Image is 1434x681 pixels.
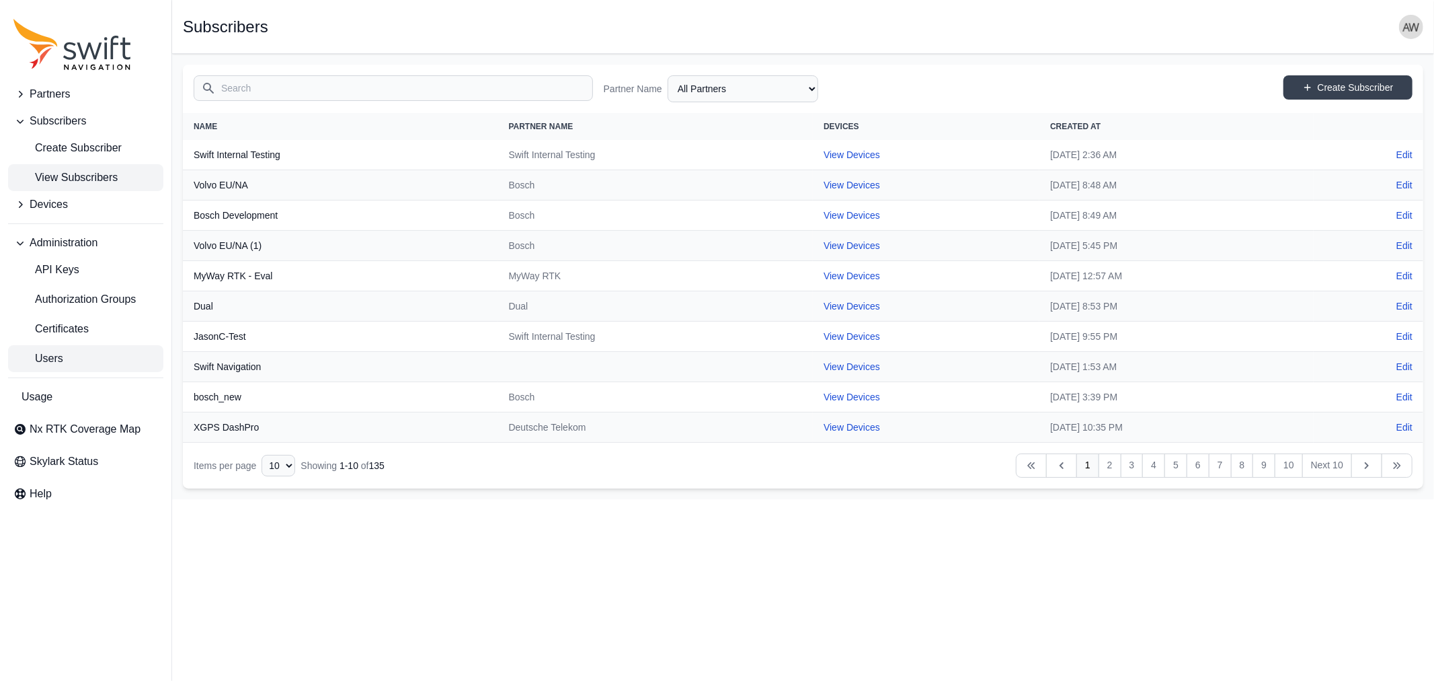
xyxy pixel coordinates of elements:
a: Usage [8,384,163,410]
a: View Devices [824,210,880,221]
a: View Devices [824,331,880,342]
th: bosch_new [183,382,498,413]
td: Dual [498,291,813,322]
a: Authorization Groups [8,286,163,313]
td: Swift Internal Testing [498,322,813,352]
a: 6 [1187,454,1209,478]
th: Swift Internal Testing [183,140,498,170]
input: Search [194,75,593,101]
span: Administration [30,235,97,251]
span: 135 [369,460,385,471]
button: Partners [8,81,163,108]
a: Help [8,480,163,507]
th: Swift Navigation [183,352,498,382]
td: Bosch [498,170,813,201]
span: Authorization Groups [13,291,136,308]
button: Devices [8,191,163,218]
span: Devices [30,196,68,213]
h1: Subscribers [183,19,268,35]
div: Showing of [301,459,385,472]
th: JasonC-Test [183,322,498,352]
a: Create Subscriber [8,135,163,162]
a: Skylark Status [8,448,163,475]
button: Administration [8,229,163,256]
span: 1 - 10 [340,460,358,471]
td: Swift Internal Testing [498,140,813,170]
td: [DATE] 8:48 AM [1039,170,1313,201]
a: 3 [1121,454,1144,478]
th: Bosch Development [183,201,498,231]
nav: Table navigation [183,443,1423,489]
td: Bosch [498,231,813,261]
a: View Devices [824,271,880,281]
span: Help [30,486,52,502]
a: Edit [1396,421,1412,434]
span: API Keys [13,262,79,278]
span: Users [13,351,63,367]
span: Nx RTK Coverage Map [30,421,141,437]
th: Volvo EU/NA [183,170,498,201]
th: Name [183,113,498,140]
a: View Devices [824,180,880,190]
a: 4 [1142,454,1165,478]
a: Certificates [8,316,163,343]
a: 2 [1099,454,1121,478]
th: XGPS DashPro [183,413,498,443]
span: Subscribers [30,113,86,129]
a: View Devices [824,422,880,433]
a: View Devices [824,301,880,312]
td: Bosch [498,382,813,413]
span: Partners [30,86,70,102]
td: [DATE] 9:55 PM [1039,322,1313,352]
select: Display Limit [262,455,295,476]
span: Items per page [194,460,256,471]
td: [DATE] 2:36 AM [1039,140,1313,170]
select: Partner Name [668,75,818,102]
td: Bosch [498,201,813,231]
td: [DATE] 1:53 AM [1039,352,1313,382]
a: View Devices [824,240,880,251]
a: View Subscribers [8,164,163,191]
a: 9 [1252,454,1275,478]
span: Create Subscriber [13,140,122,156]
span: View Subscribers [13,170,118,186]
td: [DATE] 8:53 PM [1039,291,1313,322]
td: [DATE] 5:45 PM [1039,231,1313,261]
td: [DATE] 12:57 AM [1039,261,1313,291]
a: Edit [1396,360,1412,373]
a: 10 [1275,454,1303,478]
td: MyWay RTK [498,261,813,291]
a: Edit [1396,148,1412,162]
a: Next 10 [1302,454,1352,478]
th: Partner Name [498,113,813,140]
a: 7 [1209,454,1232,478]
span: Skylark Status [30,454,98,470]
th: MyWay RTK - Eval [183,261,498,291]
a: Edit [1396,269,1412,283]
a: Edit [1396,390,1412,404]
a: View Devices [824,361,880,372]
label: Partner Name [604,82,662,96]
a: Nx RTK Coverage Map [8,416,163,443]
a: 8 [1231,454,1254,478]
button: Subscribers [8,108,163,135]
a: View Devices [824,149,880,160]
td: Deutsche Telekom [498,413,813,443]
a: Users [8,345,163,372]
a: 1 [1076,454,1099,478]
a: Edit [1396,209,1412,222]
span: Certificates [13,321,89,337]
a: Edit [1396,299,1412,313]
a: Edit [1396,239,1412,252]
a: API Keys [8,256,163,283]
td: [DATE] 3:39 PM [1039,382,1313,413]
a: 5 [1164,454,1187,478]
a: View Devices [824,392,880,402]
span: Usage [22,389,52,405]
a: Edit [1396,330,1412,343]
td: [DATE] 10:35 PM [1039,413,1313,443]
th: Volvo EU/NA (1) [183,231,498,261]
th: Devices [813,113,1039,140]
th: Dual [183,291,498,322]
a: Edit [1396,178,1412,192]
